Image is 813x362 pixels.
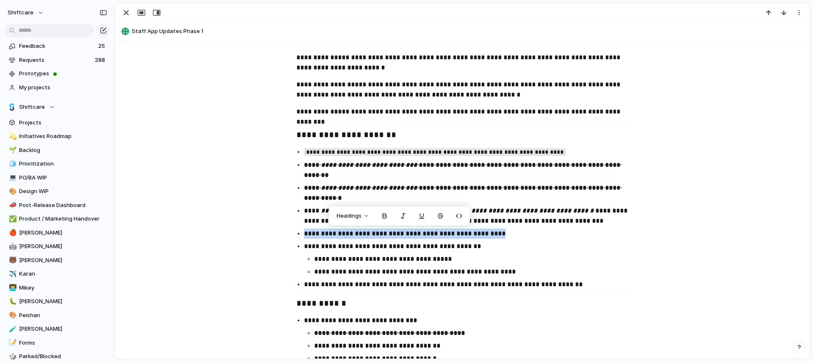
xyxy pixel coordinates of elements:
[4,6,48,19] button: shiftcare
[4,254,110,267] a: 🐻[PERSON_NAME]
[19,160,107,168] span: Prioritization
[8,8,33,17] span: shiftcare
[4,309,110,322] a: 🎨Peishan
[4,295,110,308] a: 🐛[PERSON_NAME]
[19,187,107,196] span: Design WIP
[19,352,107,361] span: Parked/Blocked
[337,212,362,220] span: Headings
[4,199,110,212] a: 📣Post-Release Dashboard
[332,209,374,223] button: Headings
[8,146,16,155] button: 🌱
[8,187,16,196] button: 🎨
[19,311,107,320] span: Peishan
[4,171,110,184] a: 💻PO/BA WIP
[4,185,110,198] a: 🎨Design WIP
[9,173,15,182] div: 💻
[19,284,107,292] span: Mikey
[8,256,16,265] button: 🐻
[4,282,110,294] a: 👨‍💻Mikey
[19,174,107,182] span: PO/BA WIP
[9,297,15,307] div: 🐛
[4,268,110,280] a: ✈️Karan
[8,270,16,278] button: ✈️
[19,325,107,333] span: [PERSON_NAME]
[4,337,110,349] a: 📝Forms
[19,256,107,265] span: [PERSON_NAME]
[9,283,15,293] div: 👨‍💻
[4,101,110,113] button: Shiftcare
[19,270,107,278] span: Karan
[4,67,110,80] a: Prototypes
[19,83,107,92] span: My projects
[8,132,16,141] button: 💫
[19,201,107,210] span: Post-Release Dashboard
[19,297,107,306] span: [PERSON_NAME]
[9,145,15,155] div: 🌱
[4,54,110,66] a: Requests288
[9,132,15,141] div: 💫
[19,215,107,223] span: Product / Marketing Handover
[8,160,16,168] button: 🧊
[8,242,16,251] button: 🤖
[4,213,110,225] a: ✅Product / Marketing Handover
[4,116,110,129] a: Projects
[8,325,16,333] button: 🧪
[8,284,16,292] button: 👨‍💻
[4,144,110,157] a: 🌱Backlog
[9,352,15,362] div: 🎲
[9,200,15,210] div: 📣
[119,25,806,38] button: Staff App Updates Phase 1
[9,310,15,320] div: 🎨
[9,255,15,265] div: 🐻
[98,42,107,50] span: 25
[19,103,45,111] span: Shiftcare
[19,229,107,237] span: [PERSON_NAME]
[19,56,92,64] span: Requests
[8,174,16,182] button: 💻
[9,214,15,224] div: ✅
[8,201,16,210] button: 📣
[19,339,107,347] span: Forms
[8,311,16,320] button: 🎨
[9,187,15,196] div: 🎨
[8,339,16,347] button: 📝
[8,229,16,237] button: 🍎
[9,159,15,169] div: 🧊
[19,132,107,141] span: Initiatives Roadmap
[4,158,110,170] a: 🧊Prioritization
[8,297,16,306] button: 🐛
[132,27,806,36] span: Staff App Updates Phase 1
[4,227,110,239] a: 🍎[PERSON_NAME]
[19,42,96,50] span: Feedback
[4,40,110,53] a: Feedback25
[9,269,15,279] div: ✈️
[9,324,15,334] div: 🧪
[4,130,110,143] a: 💫Initiatives Roadmap
[9,228,15,238] div: 🍎
[4,240,110,253] a: 🤖[PERSON_NAME]
[19,146,107,155] span: Backlog
[19,119,107,127] span: Projects
[4,323,110,335] a: 🧪[PERSON_NAME]
[8,352,16,361] button: 🎲
[8,215,16,223] button: ✅
[95,56,107,64] span: 288
[9,242,15,251] div: 🤖
[4,81,110,94] a: My projects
